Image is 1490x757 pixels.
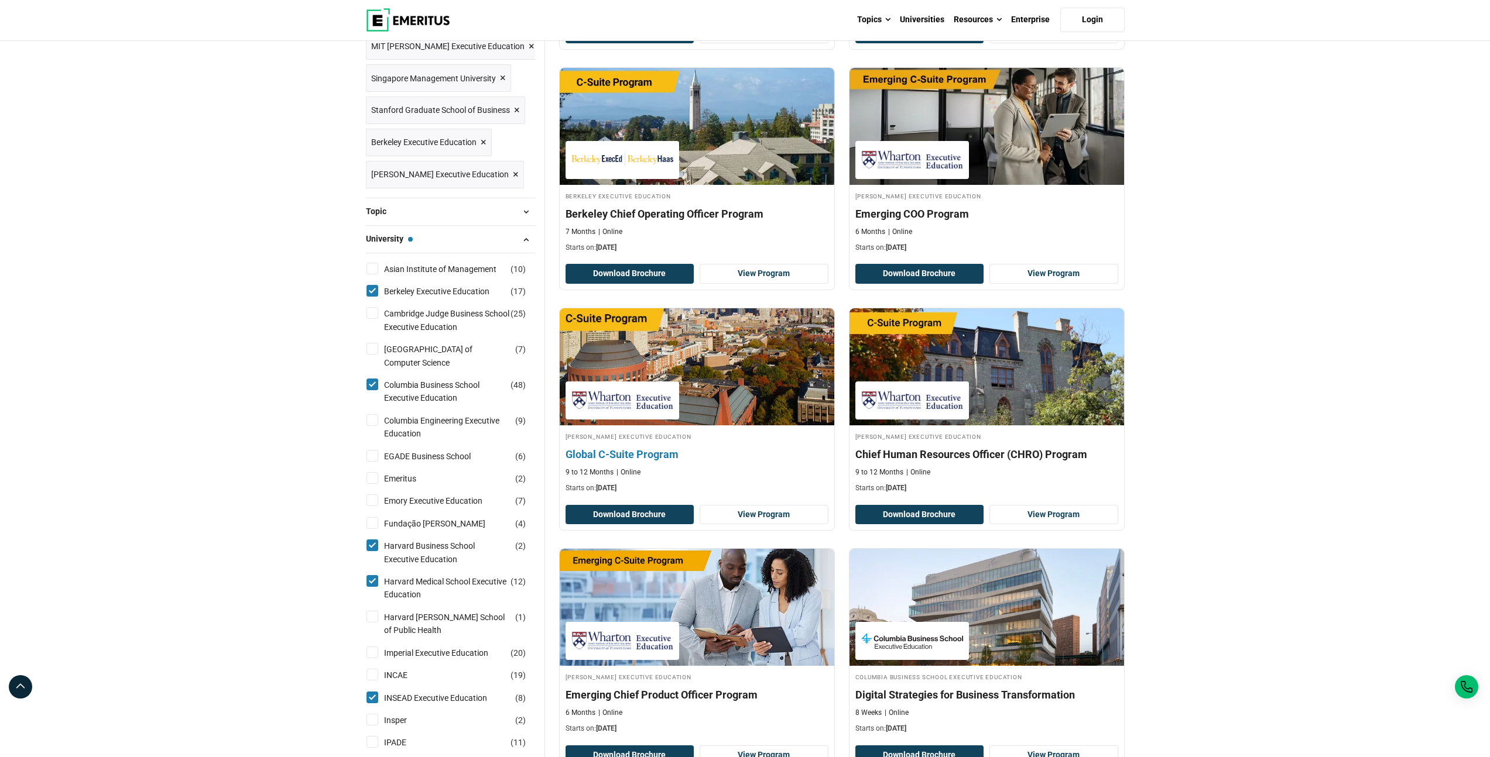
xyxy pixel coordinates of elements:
span: MIT [PERSON_NAME] Executive Education [371,40,525,53]
a: View Program [989,264,1118,284]
span: 7 [518,496,523,505]
span: 1 [518,613,523,622]
span: 12 [513,577,523,586]
span: ( ) [511,285,526,298]
a: View Program [700,505,828,525]
a: Emory Executive Education [384,494,506,507]
span: ( ) [515,494,526,507]
span: ( ) [511,646,526,659]
img: Wharton Executive Education [861,147,963,173]
a: Imperial Executive Education [384,646,512,659]
a: Strategy and Innovation Course by Columbia Business School Executive Education - September 25, 20... [850,549,1124,739]
span: ( ) [511,378,526,391]
span: ( ) [515,343,526,356]
p: Starts on: [855,243,1118,253]
button: Download Brochure [855,505,984,525]
img: Chief Human Resources Officer (CHRO) Program | Online Human Resources Course [850,308,1124,425]
h4: Chief Human Resources Officer (CHRO) Program [855,447,1118,462]
a: Supply Chain and Operations Course by Wharton Executive Education - September 23, 2025 Wharton Ex... [850,68,1124,259]
span: ( ) [515,691,526,704]
h4: Berkeley Chief Operating Officer Program [566,207,828,221]
button: Download Brochure [855,264,984,284]
p: Starts on: [855,483,1118,493]
p: Online [598,708,622,718]
a: EGADE Business School [384,450,494,463]
img: Emerging COO Program | Online Supply Chain and Operations Course [850,68,1124,185]
button: Download Brochure [566,505,694,525]
span: 9 [518,416,523,425]
img: Global C-Suite Program | Online Leadership Course [546,302,848,431]
a: IPADE [384,736,430,749]
h4: Global C-Suite Program [566,447,828,462]
a: Columbia Engineering Executive Education [384,414,533,441]
h4: Emerging COO Program [855,207,1118,221]
span: [DATE] [596,724,616,732]
p: Online [598,227,622,237]
span: Berkeley Executive Education [371,136,477,149]
h4: [PERSON_NAME] Executive Education [855,431,1118,441]
a: Harvard [PERSON_NAME] School of Public Health [384,611,533,637]
span: ( ) [511,669,526,682]
span: ( ) [511,263,526,276]
span: 20 [513,648,523,658]
a: Singapore Management University × [366,64,511,92]
span: 19 [513,670,523,680]
h4: [PERSON_NAME] Executive Education [566,431,828,441]
a: INSEAD Executive Education [384,691,511,704]
a: Supply Chain and Operations Course by Berkeley Executive Education - September 23, 2025 Berkeley ... [560,68,834,259]
a: Fundação [PERSON_NAME] [384,517,509,530]
span: × [481,134,487,151]
p: Online [616,467,640,477]
p: 7 Months [566,227,595,237]
img: Berkeley Chief Operating Officer Program | Online Supply Chain and Operations Course [560,68,834,185]
a: Leadership Course by Wharton Executive Education - September 24, 2025 Wharton Executive Education... [560,308,834,499]
a: Human Resources Course by Wharton Executive Education - September 24, 2025 Wharton Executive Educ... [850,308,1124,499]
span: ( ) [515,714,526,727]
span: ( ) [515,611,526,624]
p: Starts on: [566,483,828,493]
a: Project Management Course by Wharton Executive Education - September 24, 2025 Wharton Executive E... [560,549,834,739]
p: 9 to 12 Months [855,467,903,477]
img: Emerging Chief Product Officer Program | Online Project Management Course [560,549,834,666]
span: 2 [518,541,523,550]
span: ( ) [511,575,526,588]
img: Wharton Executive Education [571,387,673,414]
img: Wharton Executive Education [571,628,673,654]
a: Berkeley Executive Education [384,285,513,298]
p: 6 Months [855,227,885,237]
span: [DATE] [886,724,906,732]
a: Harvard Business School Executive Education [384,539,533,566]
span: ( ) [515,414,526,427]
a: Login [1060,8,1125,32]
h4: Digital Strategies for Business Transformation [855,687,1118,702]
img: Columbia Business School Executive Education [861,628,963,654]
a: Stanford Graduate School of Business × [366,97,525,124]
span: ( ) [515,539,526,552]
span: ( ) [515,472,526,485]
a: Harvard Medical School Executive Education [384,575,533,601]
span: × [529,38,535,55]
span: Singapore Management University [371,72,496,85]
img: Wharton Executive Education [861,387,963,414]
span: [DATE] [886,243,906,252]
a: [PERSON_NAME] Executive Education × [366,161,524,188]
h4: [PERSON_NAME] Executive Education [855,191,1118,201]
button: University [366,230,535,248]
button: Topic [366,203,535,221]
h4: Emerging Chief Product Officer Program [566,687,828,702]
h4: [PERSON_NAME] Executive Education [566,672,828,682]
p: Online [906,467,930,477]
button: Download Brochure [566,264,694,284]
span: 10 [513,264,523,274]
p: 6 Months [566,708,595,718]
a: View Program [989,505,1118,525]
span: ( ) [515,450,526,463]
span: Stanford Graduate School of Business [371,104,510,116]
span: [PERSON_NAME] Executive Education [371,168,509,181]
a: Cambridge Judge Business School Executive Education [384,307,533,333]
img: Digital Strategies for Business Transformation | Online Strategy and Innovation Course [850,549,1124,666]
span: × [514,102,520,119]
span: 6 [518,452,523,461]
a: INCAE [384,669,431,682]
p: Starts on: [566,724,828,734]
